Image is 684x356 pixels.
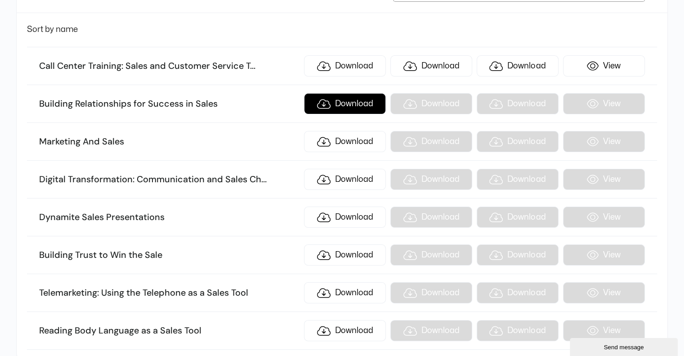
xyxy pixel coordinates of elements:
[39,325,300,337] h3: Reading Body Language as a Sales Tool
[304,282,386,303] a: Download
[39,136,300,148] h3: Marketing And Sales
[390,55,472,77] a: Download
[27,26,78,33] span: Sort by name
[304,93,386,114] a: Download
[563,55,645,77] a: View
[304,207,386,228] a: Download
[39,98,300,110] h3: Building Relationships for Success in Sales
[39,174,300,185] h3: Digital Transformation: Communication and Sales Ch
[304,169,386,190] a: Download
[304,131,386,152] a: Download
[39,212,300,223] h3: Dynamite Sales Presentations
[39,60,300,72] h3: Call Center Training: Sales and Customer Service T
[570,336,680,356] iframe: chat widget
[39,249,300,261] h3: Building Trust to Win the Sale
[477,55,559,77] a: Download
[39,287,300,299] h3: Telemarketing: Using the Telephone as a Sales Tool
[304,55,386,77] a: Download
[261,173,267,185] span: ...
[304,320,386,341] a: Download
[250,60,255,72] span: ...
[304,244,386,266] a: Download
